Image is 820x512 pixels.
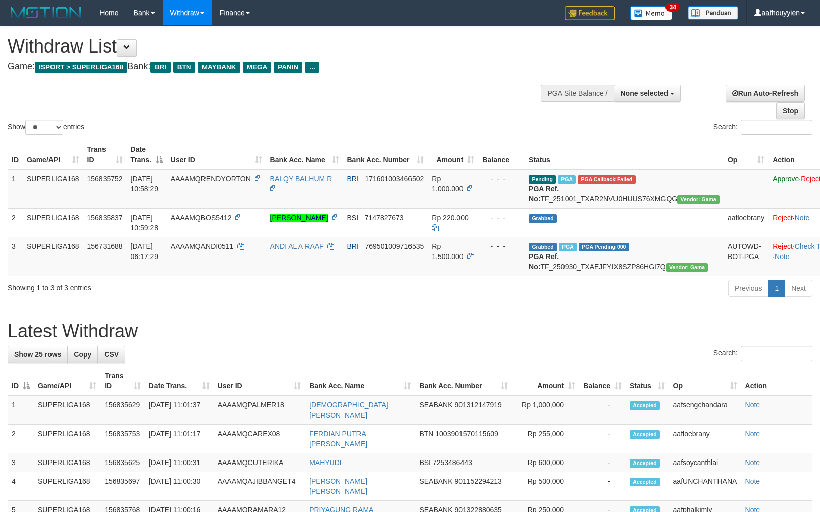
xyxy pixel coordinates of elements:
[347,242,359,250] span: BRI
[776,102,805,119] a: Stop
[23,169,83,209] td: SUPERLIGA168
[87,214,123,222] span: 156835837
[482,241,521,251] div: - - -
[432,175,463,193] span: Rp 1.000.000
[512,425,579,453] td: Rp 255,000
[274,62,302,73] span: PANIN
[309,477,367,495] a: [PERSON_NAME] [PERSON_NAME]
[529,252,559,271] b: PGA Ref. No:
[8,36,537,57] h1: Withdraw List
[8,367,34,395] th: ID: activate to sort column descending
[100,367,145,395] th: Trans ID: activate to sort column ascending
[67,346,98,363] a: Copy
[688,6,738,20] img: panduan.png
[127,140,167,169] th: Date Trans.: activate to sort column descending
[630,401,660,410] span: Accepted
[482,213,521,223] div: - - -
[23,208,83,237] td: SUPERLIGA168
[773,242,793,250] a: Reject
[8,140,23,169] th: ID
[432,214,468,222] span: Rp 220.000
[365,242,424,250] span: Copy 769501009716535 to clipboard
[171,214,232,222] span: AAAAMQBOS5412
[83,140,127,169] th: Trans ID: activate to sort column ascending
[266,140,343,169] th: Bank Acc. Name: activate to sort column ascending
[145,472,214,501] td: [DATE] 11:00:30
[565,6,615,20] img: Feedback.jpg
[669,395,741,425] td: aafsengchandara
[669,425,741,453] td: aafloebrany
[198,62,240,73] span: MAYBANK
[512,395,579,425] td: Rp 1,000,000
[343,140,428,169] th: Bank Acc. Number: activate to sort column ascending
[35,62,127,73] span: ISPORT > SUPERLIGA168
[579,243,629,251] span: PGA Pending
[741,367,812,395] th: Action
[724,208,768,237] td: aafloebrany
[579,367,626,395] th: Balance: activate to sort column ascending
[454,401,501,409] span: Copy 901312147919 to clipboard
[579,472,626,501] td: -
[8,279,334,293] div: Showing 1 to 3 of 3 entries
[87,242,123,250] span: 156731688
[34,425,100,453] td: SUPERLIGA168
[173,62,195,73] span: BTN
[419,401,452,409] span: SEABANK
[131,214,159,232] span: [DATE] 10:59:28
[512,453,579,472] td: Rp 600,000
[347,214,359,222] span: BSI
[365,214,404,222] span: Copy 7147827673 to clipboard
[214,367,305,395] th: User ID: activate to sort column ascending
[578,175,635,184] span: PGA Error
[100,395,145,425] td: 156835629
[785,280,812,297] a: Next
[630,6,673,20] img: Button%20Memo.svg
[8,321,812,341] h1: Latest Withdraw
[74,350,91,359] span: Copy
[415,367,512,395] th: Bank Acc. Number: activate to sort column ascending
[428,140,478,169] th: Amount: activate to sort column ascending
[726,85,805,102] a: Run Auto-Refresh
[775,252,790,261] a: Note
[131,242,159,261] span: [DATE] 06:17:29
[626,367,669,395] th: Status: activate to sort column ascending
[773,214,793,222] a: Reject
[666,263,708,272] span: Vendor URL: https://trx31.1velocity.biz
[728,280,768,297] a: Previous
[25,120,63,135] select: Showentries
[8,453,34,472] td: 3
[145,425,214,453] td: [DATE] 11:01:17
[677,195,720,204] span: Vendor URL: https://trx31.1velocity.biz
[23,237,83,276] td: SUPERLIGA168
[669,453,741,472] td: aafsoycanthlai
[454,477,501,485] span: Copy 901152294213 to clipboard
[512,472,579,501] td: Rp 500,000
[541,85,613,102] div: PGA Site Balance /
[745,430,760,438] a: Note
[724,237,768,276] td: AUTOWD-BOT-PGA
[309,458,342,467] a: MAHYUDI
[8,425,34,453] td: 2
[97,346,125,363] a: CSV
[145,395,214,425] td: [DATE] 11:01:37
[104,350,119,359] span: CSV
[419,477,452,485] span: SEABANK
[525,140,724,169] th: Status
[305,62,319,73] span: ...
[270,175,332,183] a: BALQY BALHUM R
[768,280,785,297] a: 1
[558,175,576,184] span: Marked by aafsengchandara
[243,62,272,73] span: MEGA
[795,214,810,222] a: Note
[100,472,145,501] td: 156835697
[745,458,760,467] a: Note
[630,478,660,486] span: Accepted
[669,367,741,395] th: Op: activate to sort column ascending
[614,85,681,102] button: None selected
[579,425,626,453] td: -
[559,243,577,251] span: Marked by aafromsomean
[171,175,251,183] span: AAAAMQRENDYORTON
[270,242,324,250] a: ANDI AL A RAAF
[214,395,305,425] td: AAAAMQPALMER18
[741,346,812,361] input: Search:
